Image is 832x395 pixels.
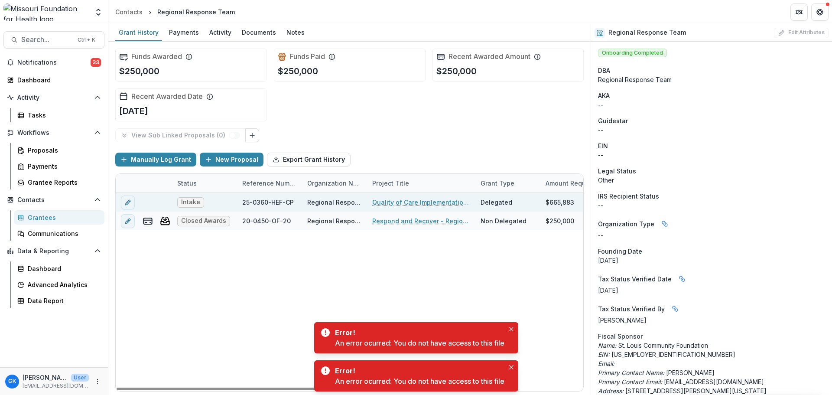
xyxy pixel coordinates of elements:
[481,216,526,225] div: Non Delegated
[112,6,238,18] nav: breadcrumb
[131,92,203,101] h2: Recent Awarded Date
[675,272,689,286] button: Linked binding
[598,176,825,185] div: Other
[28,162,97,171] div: Payments
[76,35,97,45] div: Ctrl + K
[367,179,414,188] div: Project Title
[115,24,162,41] a: Grant History
[598,316,825,325] p: [PERSON_NAME]
[335,327,501,338] div: Error!
[335,376,504,386] div: An error ocurred: You do not have access to this file
[157,7,235,16] div: Regional Response Team
[200,153,263,166] button: New Proposal
[17,129,91,137] span: Workflows
[448,52,530,61] h2: Recent Awarded Amount
[546,216,574,225] div: $250,000
[302,179,367,188] div: Organization Name
[14,210,104,225] a: Grantees
[112,6,146,18] a: Contacts
[3,193,104,207] button: Open Contacts
[245,128,259,142] button: Link Grants
[115,128,246,142] button: View Sub Linked Proposals (0)
[608,29,686,36] h2: Regional Response Team
[131,132,229,139] p: View Sub Linked Proposals ( 0 )
[172,174,237,193] div: Status
[475,174,540,193] div: Grant Type
[237,179,302,188] div: Reference Number
[23,373,68,382] p: [PERSON_NAME]
[598,201,825,210] div: --
[506,324,517,334] button: Close
[181,217,226,225] span: Closed Awards
[598,66,610,75] span: DBA
[372,216,470,225] a: Respond and Recover - Regional Response Team
[367,174,475,193] div: Project Title
[14,143,104,157] a: Proposals
[92,376,103,387] button: More
[302,174,367,193] div: Organization Name
[283,26,308,39] div: Notes
[172,179,202,188] div: Status
[206,24,235,41] a: Activity
[540,179,608,188] div: Amount Requested
[115,7,143,16] div: Contacts
[598,141,608,150] p: EIN
[335,338,504,348] div: An error ocurred: You do not have access to this file
[658,217,672,231] button: Linked binding
[14,175,104,189] a: Grantee Reports
[14,294,104,308] a: Data Report
[242,198,294,207] div: 25-0360-HEF-CP
[436,65,477,78] p: $250,000
[546,198,574,207] div: $665,883
[598,387,624,395] i: Address:
[598,377,825,386] p: [EMAIL_ADDRESS][DOMAIN_NAME]
[17,59,91,66] span: Notifications
[598,369,664,376] i: Primary Contact Name:
[598,368,825,377] p: [PERSON_NAME]
[598,332,643,341] span: Fiscal Sponsor
[17,75,97,85] div: Dashboard
[598,256,825,265] div: [DATE]
[598,247,642,256] span: Founding Date
[238,24,279,41] a: Documents
[290,52,325,61] h2: Funds Paid
[28,146,97,155] div: Proposals
[131,52,182,61] h2: Funds Awarded
[598,49,667,57] span: Onboarding Completed
[598,75,825,84] div: Regional Response Team
[598,274,672,284] span: Tax Status Verified Date
[14,277,104,292] a: Advanced Analytics
[121,196,135,209] button: edit
[598,341,825,350] p: St. Louis Community Foundation
[119,65,159,78] p: $250,000
[119,104,148,118] p: [DATE]
[28,296,97,305] div: Data Report
[91,58,101,67] span: 33
[3,31,104,49] button: Search...
[598,350,825,359] p: [US_EMPLOYER_IDENTIFICATION_NUMBER]
[121,214,135,228] button: edit
[790,3,808,21] button: Partners
[598,378,662,385] i: Primary Contact Email:
[668,302,682,316] button: Linked binding
[181,199,200,206] span: Intake
[14,108,104,122] a: Tasks
[598,219,654,229] span: Organization Type
[307,216,362,225] div: Regional Response Team
[14,226,104,241] a: Communications
[28,178,97,187] div: Grantee Reports
[481,198,512,207] div: Delegated
[28,264,97,273] div: Dashboard
[335,366,501,376] div: Error!
[17,94,91,101] span: Activity
[23,382,89,390] p: [EMAIL_ADDRESS][DOMAIN_NAME]
[3,244,104,258] button: Open Data & Reporting
[598,150,825,160] div: --
[598,342,617,349] i: Name:
[372,198,470,207] a: Quality of Care Implementation Cohort: an ECE Community of Praxis
[598,166,636,176] span: Legal Status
